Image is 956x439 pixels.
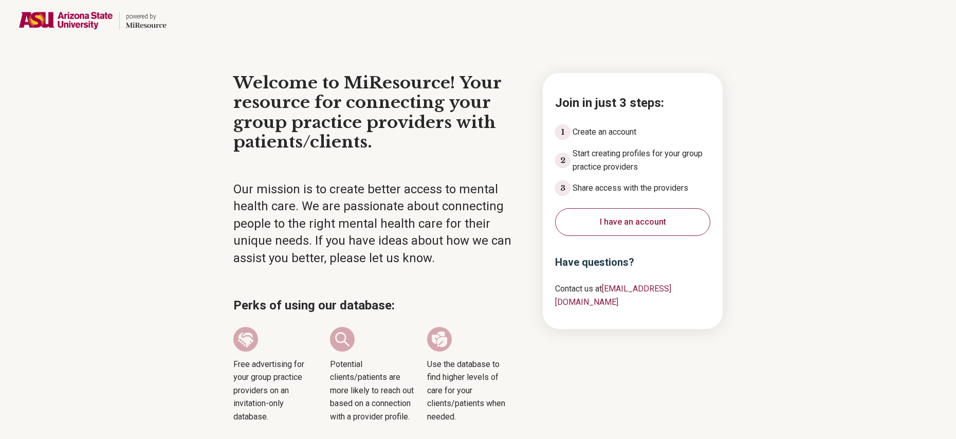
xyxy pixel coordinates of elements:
a: Arizona State Universitypowered by [19,8,167,33]
a: [EMAIL_ADDRESS][DOMAIN_NAME] [555,284,671,307]
h1: Welcome to MiResource! Your resource for connecting your group practice providers with patients/c... [233,73,524,152]
span: Potential clients/patients are more likely to reach out based on a connection with a provider pro... [330,358,414,424]
h2: Join in just 3 steps: [555,94,710,112]
button: I have an account [555,208,710,236]
li: Create an account [555,124,710,140]
h2: Perks of using our database: [233,296,524,315]
h3: Have questions? [555,254,710,270]
p: Contact us at [555,282,710,308]
p: Our mission is to create better access to mental health care. We are passionate about connecting ... [233,181,524,267]
li: Start creating profiles for your group practice providers [555,147,710,173]
img: Arizona State University [19,8,113,33]
div: powered by [126,12,167,21]
span: Use the database to find higher levels of care for your clients/patients when needed. [427,358,511,424]
li: Share access with the providers [555,180,710,196]
span: Free advertising for your group practice providers on an invitation-only database. [233,358,318,424]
